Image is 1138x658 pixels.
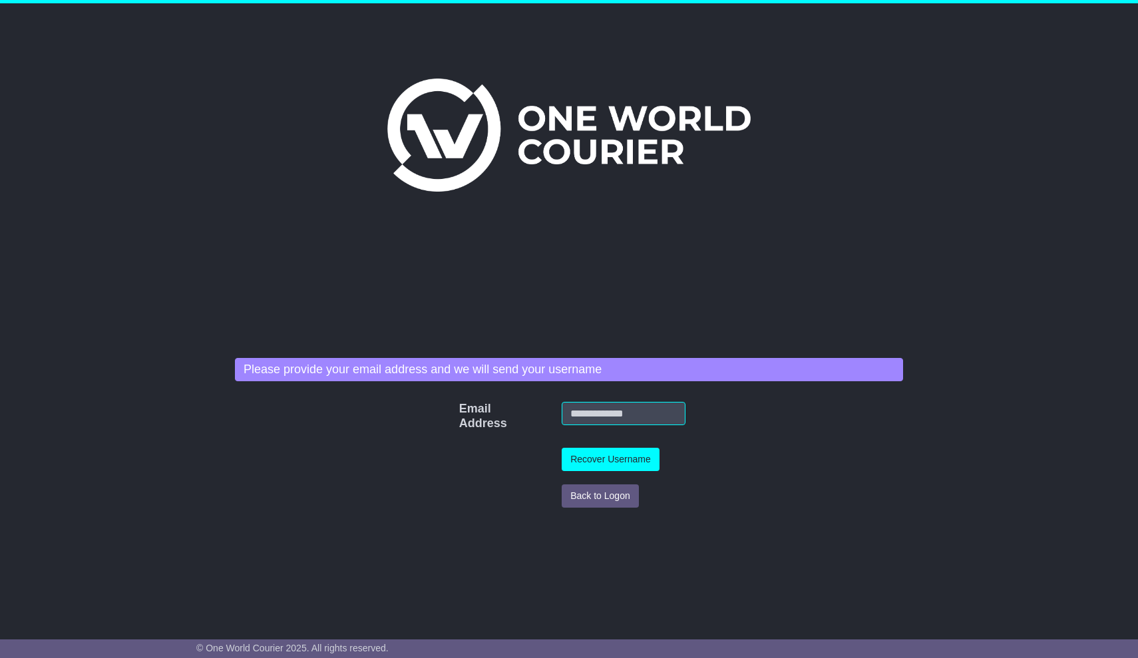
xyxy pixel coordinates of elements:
[562,448,660,471] button: Recover Username
[562,484,639,508] button: Back to Logon
[387,79,751,192] img: One World
[453,402,476,430] label: Email Address
[196,643,389,653] span: © One World Courier 2025. All rights reserved.
[235,358,903,382] div: Please provide your email address and we will send your username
